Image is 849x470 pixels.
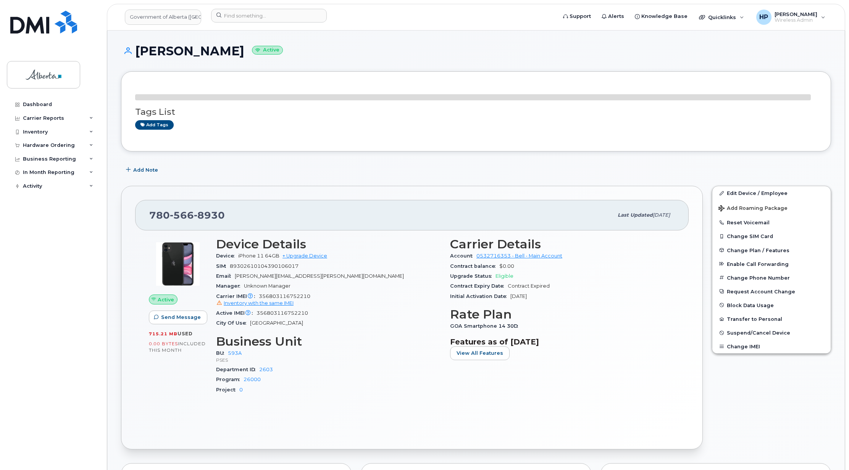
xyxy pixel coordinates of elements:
button: Enable Call Forwarding [712,257,831,271]
span: Active [158,296,174,303]
span: Department ID [216,367,259,372]
h3: Features as of [DATE] [450,337,675,346]
span: 0.00 Bytes [149,341,178,346]
button: Change Plan / Features [712,243,831,257]
button: Reset Voicemail [712,216,831,229]
a: 0532716353 - Bell - Main Account [476,253,562,259]
span: Last updated [618,212,653,218]
a: Edit Device / Employee [712,186,831,200]
button: View All Features [450,346,510,360]
span: Carrier IMEI [216,293,259,299]
small: Active [252,46,283,55]
a: Inventory with the same IMEI [216,300,294,306]
button: Send Message [149,311,207,324]
span: 566 [170,209,194,221]
span: $0.00 [499,263,514,269]
a: 0 [239,387,243,393]
button: Change SIM Card [712,229,831,243]
span: Active IMEI [216,310,257,316]
button: Block Data Usage [712,298,831,312]
button: Transfer to Personal [712,312,831,326]
span: 715.21 MB [149,331,178,336]
span: Initial Activation Date [450,293,510,299]
span: 8930 [194,209,225,221]
span: Inventory with the same IMEI [224,300,294,306]
span: Add Note [133,166,158,174]
span: GOA Smartphone 14 30D [450,323,522,329]
a: 2603 [259,367,273,372]
span: Contract Expired [508,283,550,289]
span: Manager [216,283,244,289]
span: 356803116752210 [216,293,441,307]
span: SIM [216,263,230,269]
a: Add tags [135,120,174,130]
span: Contract balance [450,263,499,269]
span: Project [216,387,239,393]
a: 593A [228,350,242,356]
a: 26000 [244,377,261,382]
span: Contract Expiry Date [450,283,508,289]
span: [GEOGRAPHIC_DATA] [250,320,303,326]
span: Add Roaming Package [718,205,788,212]
h3: Device Details [216,237,441,251]
span: [DATE] [653,212,670,218]
span: included this month [149,341,206,353]
button: Change IMEI [712,340,831,353]
span: Account [450,253,476,259]
span: 89302610104390106017 [230,263,299,269]
span: View All Features [457,349,503,357]
h3: Carrier Details [450,237,675,251]
span: 780 [149,209,225,221]
button: Add Note [121,163,165,177]
span: used [178,331,193,336]
span: Email [216,273,235,279]
span: City Of Use [216,320,250,326]
h1: [PERSON_NAME] [121,44,831,58]
span: Program [216,377,244,382]
button: Suspend/Cancel Device [712,326,831,340]
span: Suspend/Cancel Device [727,330,790,336]
span: Unknown Manager [244,283,291,289]
span: Eligible [496,273,513,279]
button: Add Roaming Package [712,200,831,216]
h3: Rate Plan [450,307,675,321]
span: iPhone 11 64GB [238,253,279,259]
h3: Business Unit [216,335,441,348]
img: iPhone_11.jpg [155,241,201,287]
span: Enable Call Forwarding [727,261,789,267]
span: 356803116752210 [257,310,308,316]
button: Request Account Change [712,285,831,298]
p: PSES [216,357,441,363]
span: Send Message [161,314,201,321]
span: [PERSON_NAME][EMAIL_ADDRESS][PERSON_NAME][DOMAIN_NAME] [235,273,404,279]
span: Device [216,253,238,259]
span: [DATE] [510,293,527,299]
span: Change Plan / Features [727,247,789,253]
a: + Upgrade Device [282,253,327,259]
span: Upgrade Status [450,273,496,279]
h3: Tags List [135,107,817,117]
span: BU [216,350,228,356]
button: Change Phone Number [712,271,831,285]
